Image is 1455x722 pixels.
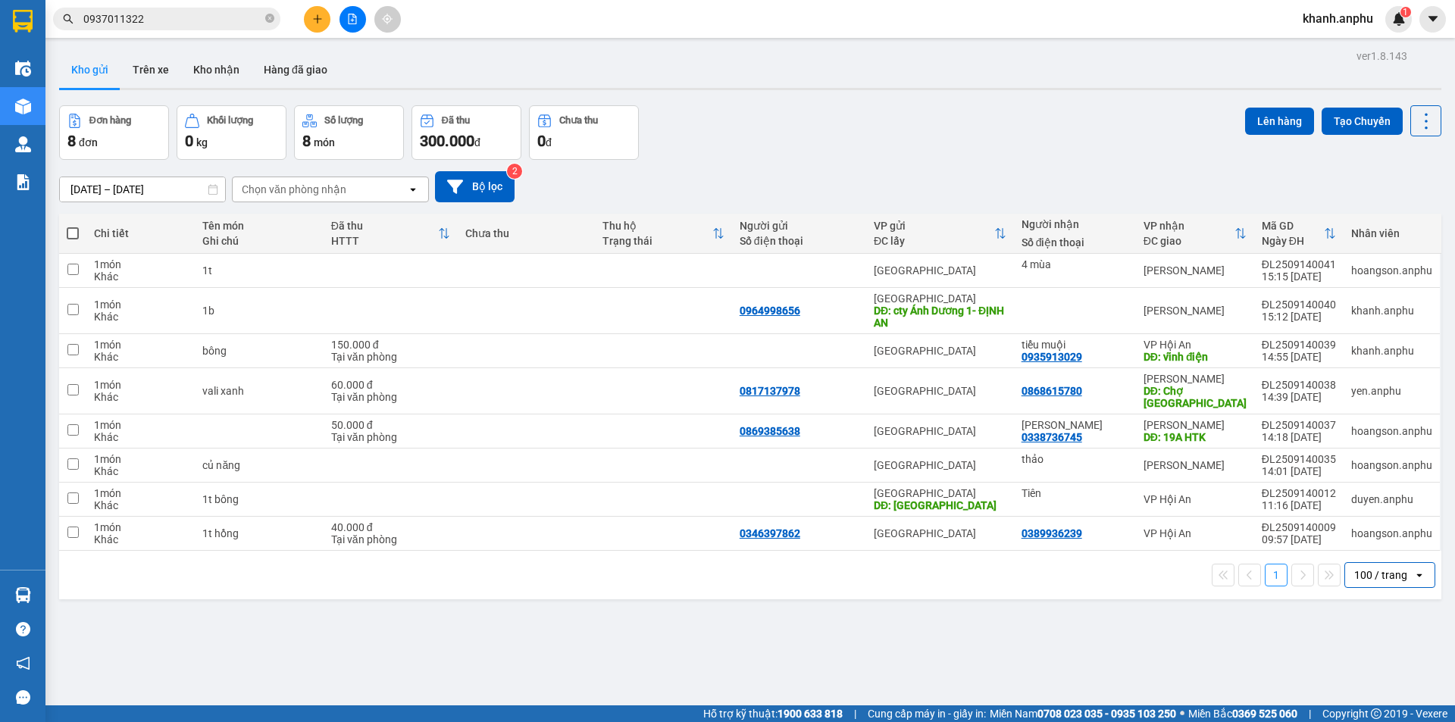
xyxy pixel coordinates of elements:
[1400,7,1411,17] sup: 1
[202,385,315,397] div: vali xanh
[1022,487,1128,499] div: Tiên
[94,521,187,533] div: 1 món
[94,453,187,465] div: 1 món
[15,174,31,190] img: solution-icon
[1419,6,1446,33] button: caret-down
[1322,108,1403,135] button: Tạo Chuyến
[874,292,1006,305] div: [GEOGRAPHIC_DATA]
[1351,527,1432,539] div: hoangson.anphu
[59,105,169,160] button: Đơn hàng8đơn
[1144,493,1247,505] div: VP Hội An
[94,258,187,270] div: 1 món
[474,136,480,148] span: đ
[874,235,994,247] div: ĐC lấy
[202,235,315,247] div: Ghi chú
[1022,419,1128,431] div: Huyền Phương
[407,183,419,195] svg: open
[94,227,187,239] div: Chi tiết
[202,527,315,539] div: 1t hồng
[196,136,208,148] span: kg
[1354,567,1407,583] div: 100 / trang
[1413,569,1425,581] svg: open
[874,499,1006,511] div: DĐ: Thành Đông
[1262,311,1336,323] div: 15:12 [DATE]
[1022,351,1082,363] div: 0935913029
[60,177,225,202] input: Select a date range.
[314,136,335,148] span: món
[1262,298,1336,311] div: ĐL2509140040
[1351,227,1432,239] div: Nhân viên
[202,459,315,471] div: củ năng
[94,533,187,545] div: Khác
[1022,385,1082,397] div: 0868615780
[1022,453,1128,465] div: thảo
[1309,705,1311,722] span: |
[868,705,986,722] span: Cung cấp máy in - giấy in:
[331,351,450,363] div: Tại văn phòng
[339,6,366,33] button: file-add
[331,220,438,232] div: Đã thu
[331,533,450,545] div: Tại văn phòng
[331,431,450,443] div: Tại văn phòng
[331,391,450,403] div: Tại văn phòng
[1426,12,1440,26] span: caret-down
[1022,527,1082,539] div: 0389936239
[1232,708,1297,720] strong: 0369 525 060
[1262,220,1324,232] div: Mã GD
[778,708,843,720] strong: 1900 633 818
[1262,235,1324,247] div: Ngày ĐH
[1144,351,1247,363] div: DĐ: vĩnh điện
[1144,459,1247,471] div: [PERSON_NAME]
[94,351,187,363] div: Khác
[874,459,1006,471] div: [GEOGRAPHIC_DATA]
[324,115,363,126] div: Số lượng
[94,499,187,511] div: Khác
[15,587,31,603] img: warehouse-icon
[703,705,843,722] span: Hỗ trợ kỹ thuật:
[740,425,800,437] div: 0869385638
[202,220,315,232] div: Tên món
[202,305,315,317] div: 1b
[15,61,31,77] img: warehouse-icon
[854,705,856,722] span: |
[1144,305,1247,317] div: [PERSON_NAME]
[1188,705,1297,722] span: Miền Bắc
[1262,521,1336,533] div: ĐL2509140009
[1371,708,1381,719] span: copyright
[507,164,522,179] sup: 2
[1351,425,1432,437] div: hoangson.anphu
[94,465,187,477] div: Khác
[202,345,315,357] div: bông
[1144,339,1247,351] div: VP Hội An
[67,132,76,150] span: 8
[185,132,193,150] span: 0
[1262,453,1336,465] div: ĐL2509140035
[15,136,31,152] img: warehouse-icon
[874,527,1006,539] div: [GEOGRAPHIC_DATA]
[740,220,859,232] div: Người gửi
[1262,391,1336,403] div: 14:39 [DATE]
[94,419,187,431] div: 1 món
[1022,236,1128,248] div: Số điện thoại
[1291,9,1385,28] span: khanh.anphu
[304,6,330,33] button: plus
[1262,465,1336,477] div: 14:01 [DATE]
[1144,373,1247,385] div: [PERSON_NAME]
[1262,258,1336,270] div: ĐL2509140041
[94,339,187,351] div: 1 món
[874,264,1006,277] div: [GEOGRAPHIC_DATA]
[1351,305,1432,317] div: khanh.anphu
[1180,711,1184,717] span: ⚪️
[94,391,187,403] div: Khác
[1022,218,1128,230] div: Người nhận
[1022,339,1128,351] div: tiểu muội
[1392,12,1406,26] img: icon-new-feature
[740,235,859,247] div: Số điện thoại
[1356,48,1407,64] div: ver 1.8.143
[1136,214,1254,254] th: Toggle SortBy
[265,12,274,27] span: close-circle
[740,305,800,317] div: 0964998656
[990,705,1176,722] span: Miền Nam
[1022,258,1128,270] div: 4 mùa
[420,132,474,150] span: 300.000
